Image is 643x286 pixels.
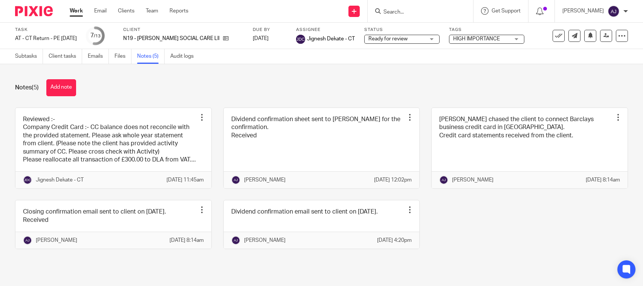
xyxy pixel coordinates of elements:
div: AT - CT Return - PE [DATE] [15,35,77,42]
img: svg%3E [231,175,240,185]
a: Files [115,49,131,64]
label: Due by [253,27,287,33]
label: Status [364,27,440,33]
p: [PERSON_NAME] [244,176,286,184]
p: [DATE] 4:20pm [377,237,412,244]
img: svg%3E [231,236,240,245]
img: svg%3E [296,35,305,44]
p: N19 - [PERSON_NAME] SOCIAL CARE LIMITED [123,35,219,42]
h1: Notes [15,84,39,92]
p: [PERSON_NAME] [244,237,286,244]
small: /13 [94,34,101,38]
a: Team [146,7,158,15]
p: [DATE] 12:02pm [374,176,412,184]
span: Jignesh Dekate - CT [307,35,355,43]
a: Emails [88,49,109,64]
p: [PERSON_NAME] [452,176,493,184]
label: Client [123,27,243,33]
p: [DATE] 8:14am [170,237,204,244]
a: Reports [170,7,188,15]
img: svg%3E [23,236,32,245]
span: HIGH IMPORTANCE [453,36,500,42]
a: Subtasks [15,49,43,64]
img: svg%3E [439,175,448,185]
button: Add note [46,79,76,96]
div: AT - CT Return - PE 30-06-2025 [15,35,77,42]
a: Audit logs [170,49,199,64]
a: Email [94,7,107,15]
p: [DATE] 11:45am [166,176,204,184]
img: svg%3E [23,175,32,185]
img: Pixie [15,6,53,16]
p: [PERSON_NAME] [562,7,604,15]
span: [DATE] [253,36,269,41]
label: Tags [449,27,524,33]
a: Work [70,7,83,15]
a: Notes (5) [137,49,165,64]
label: Task [15,27,77,33]
input: Search [383,9,451,16]
p: Jignesh Dekate - CT [36,176,84,184]
p: [PERSON_NAME] [36,237,77,244]
p: [DATE] 8:14am [586,176,620,184]
span: Get Support [492,8,521,14]
label: Assignee [296,27,355,33]
a: Clients [118,7,134,15]
span: (5) [32,85,39,91]
a: Client tasks [49,49,82,64]
span: Ready for review [368,36,408,42]
img: svg%3E [608,5,620,17]
div: 7 [90,31,101,40]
